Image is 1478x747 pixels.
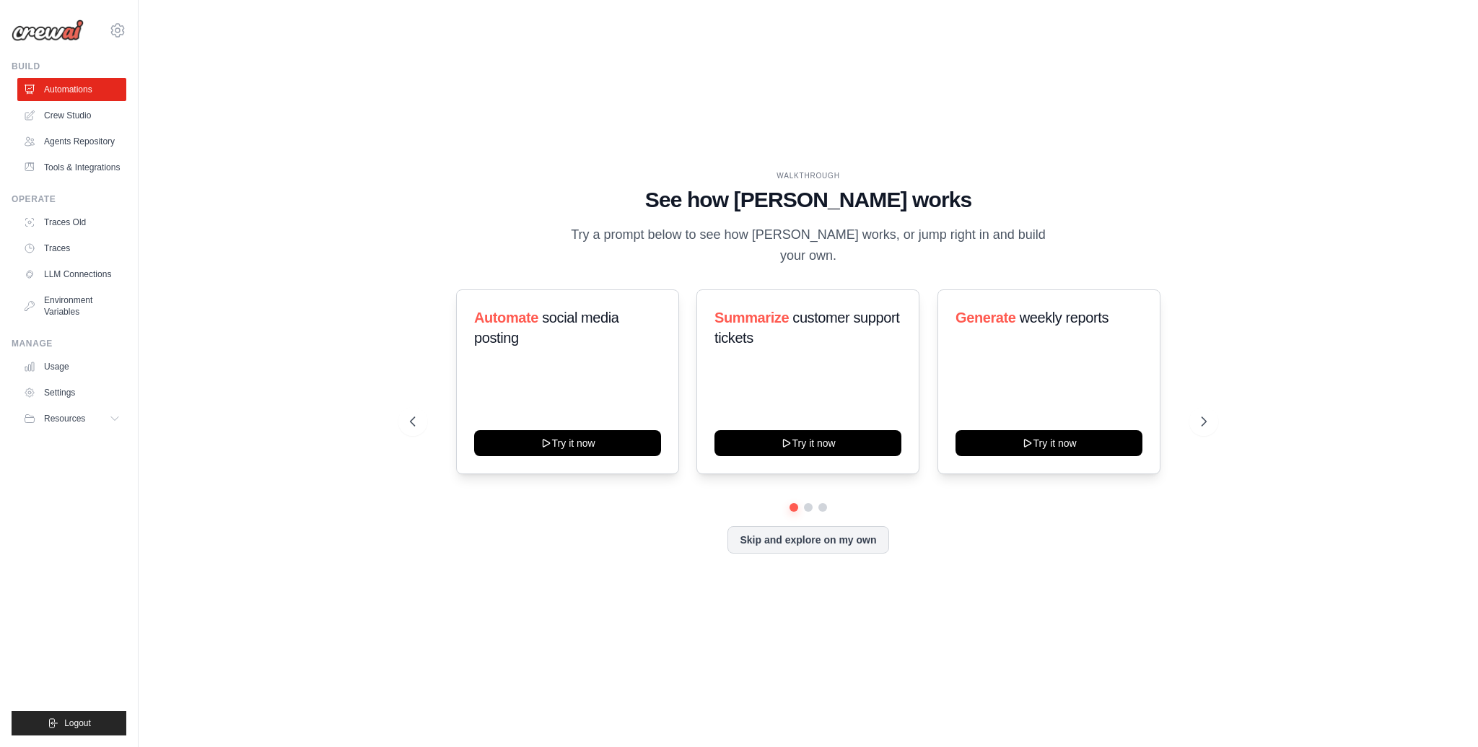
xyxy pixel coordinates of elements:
[727,526,888,554] button: Skip and explore on my own
[714,310,789,326] span: Summarize
[474,310,538,326] span: Automate
[714,430,901,456] button: Try it now
[64,717,91,729] span: Logout
[474,430,661,456] button: Try it now
[17,211,126,234] a: Traces Old
[12,19,84,41] img: Logo
[44,413,85,424] span: Resources
[17,130,126,153] a: Agents Repository
[410,170,1207,181] div: WALKTHROUGH
[17,289,126,323] a: Environment Variables
[17,355,126,378] a: Usage
[956,430,1142,456] button: Try it now
[17,237,126,260] a: Traces
[714,310,899,346] span: customer support tickets
[566,224,1051,267] p: Try a prompt below to see how [PERSON_NAME] works, or jump right in and build your own.
[17,263,126,286] a: LLM Connections
[1019,310,1108,326] span: weekly reports
[12,61,126,72] div: Build
[17,407,126,430] button: Resources
[956,310,1016,326] span: Generate
[474,310,619,346] span: social media posting
[17,156,126,179] a: Tools & Integrations
[12,338,126,349] div: Manage
[17,78,126,101] a: Automations
[17,104,126,127] a: Crew Studio
[17,381,126,404] a: Settings
[12,711,126,735] button: Logout
[12,193,126,205] div: Operate
[410,187,1207,213] h1: See how [PERSON_NAME] works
